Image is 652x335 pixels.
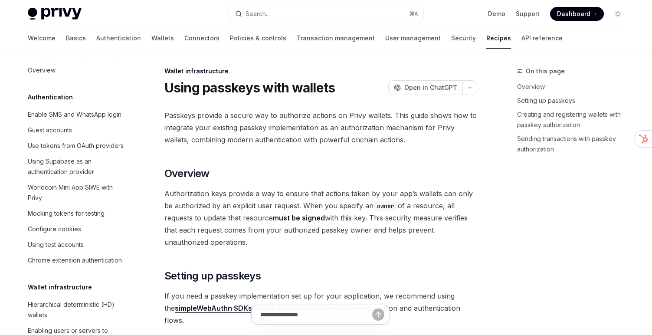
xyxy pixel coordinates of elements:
span: Open in ChatGPT [404,83,457,92]
a: Policies & controls [230,28,286,49]
code: owner [374,201,398,211]
span: If you need a passkey implementation set up for your application, we recommend using the , which ... [164,290,477,326]
div: Mocking tokens for testing [28,208,105,219]
a: Using test accounts [21,237,132,253]
div: Using Supabase as an authentication provider [28,156,127,177]
a: Use tokens from OAuth providers [21,138,132,154]
a: Setting up passkeys [517,94,632,108]
a: Support [516,10,540,18]
button: Open in ChatGPT [388,80,462,95]
a: Mocking tokens for testing [21,206,132,221]
div: Hierarchical deterministic (HD) wallets [28,299,127,320]
div: Wallet infrastructure [164,67,477,76]
button: Toggle dark mode [611,7,625,21]
a: Security [451,28,476,49]
a: User management [385,28,441,49]
a: Worldcoin Mini App SIWE with Privy [21,180,132,206]
button: Search...⌘K [229,6,423,22]
a: Dashboard [550,7,604,21]
a: Recipes [486,28,511,49]
a: Chrome extension authentication [21,253,132,268]
a: API reference [521,28,563,49]
span: Overview [164,167,210,181]
a: Enable SMS and WhatsApp login [21,107,132,122]
a: Overview [517,80,632,94]
span: ⌘ K [409,10,418,17]
div: Worldcoin Mini App SIWE with Privy [28,182,127,203]
div: Configure cookies [28,224,81,234]
div: Overview [28,65,56,76]
a: Configure cookies [21,221,132,237]
span: Passkeys provide a secure way to authorize actions on Privy wallets. This guide shows how to inte... [164,109,477,146]
a: Transaction management [297,28,375,49]
span: Dashboard [557,10,590,18]
span: Authorization keys provide a way to ensure that actions taken by your app’s wallets can only be a... [164,187,477,248]
div: Guest accounts [28,125,72,135]
h1: Using passkeys with wallets [164,80,335,95]
a: Using Supabase as an authentication provider [21,154,132,180]
a: Authentication [96,28,141,49]
a: Connectors [184,28,220,49]
a: Overview [21,62,132,78]
strong: must be signed [273,213,325,222]
a: Creating and registering wallets with passkey authorization [517,108,632,132]
a: Sending transactions with passkey authorization [517,132,632,156]
img: light logo [28,8,82,20]
span: On this page [526,66,565,76]
span: Setting up passkeys [164,269,261,283]
div: Chrome extension authentication [28,255,122,266]
div: Enable SMS and WhatsApp login [28,109,121,120]
a: Hierarchical deterministic (HD) wallets [21,297,132,323]
div: Search... [246,9,270,19]
a: Basics [66,28,86,49]
h5: Authentication [28,92,73,102]
a: Demo [488,10,505,18]
div: Using test accounts [28,240,84,250]
a: Welcome [28,28,56,49]
a: Wallets [151,28,174,49]
button: Send message [372,309,384,321]
div: Use tokens from OAuth providers [28,141,124,151]
a: Guest accounts [21,122,132,138]
h5: Wallet infrastructure [28,282,92,292]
